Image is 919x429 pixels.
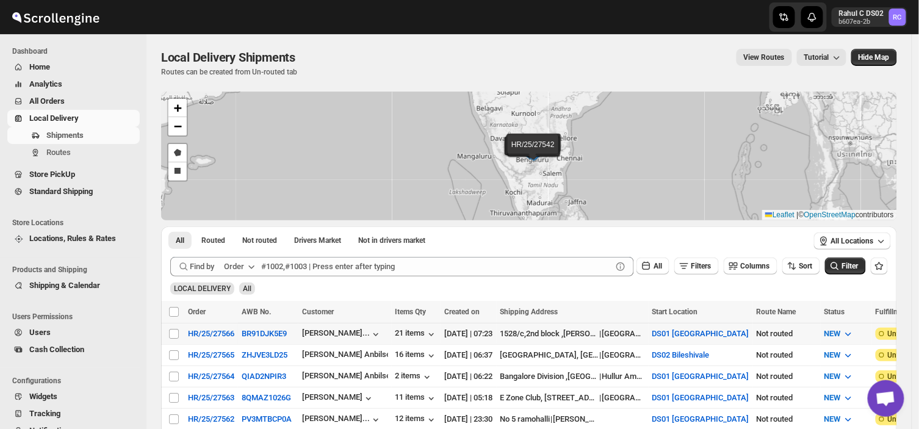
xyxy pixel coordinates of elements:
[741,262,770,270] span: Columns
[500,349,599,361] div: [GEOGRAPHIC_DATA], [GEOGRAPHIC_DATA]
[889,9,906,26] span: Rahul C DS02
[757,392,817,404] div: Not routed
[602,328,644,340] div: [GEOGRAPHIC_DATA]
[500,392,599,404] div: E Zone Club, [STREET_ADDRESS]
[691,262,712,270] span: Filters
[29,409,60,418] span: Tracking
[445,349,493,361] div: [DATE] | 06:37
[194,232,232,249] button: Routed
[287,232,348,249] button: Claimable
[757,308,796,316] span: Route Name
[724,258,777,275] button: Columns
[395,350,438,362] div: 16 items
[7,59,140,76] button: Home
[445,392,493,404] div: [DATE] | 05:18
[524,143,542,157] img: Marker
[302,350,388,362] button: [PERSON_NAME] Anbilsek...
[817,345,862,365] button: NEW
[652,329,749,338] button: DS01 [GEOGRAPHIC_DATA]
[302,328,370,337] div: [PERSON_NAME]...
[500,413,550,425] div: No 5 ramohalli
[161,50,295,65] span: Local Delivery Shipments
[174,284,231,293] span: LOCAL DELIVERY
[824,308,845,316] span: Status
[29,392,57,401] span: Widgets
[525,148,543,161] img: Marker
[188,393,234,402] button: HR/25/27563
[188,308,206,316] span: Order
[29,187,93,196] span: Standard Shipping
[817,388,862,408] button: NEW
[7,144,140,161] button: Routes
[744,52,785,62] span: View Routes
[302,350,402,359] div: [PERSON_NAME] Anbilsek...
[817,324,862,344] button: NEW
[29,234,116,243] span: Locations, Rules & Rates
[302,328,382,341] button: [PERSON_NAME]...
[242,350,287,359] button: ZHJVE3LD25
[524,144,542,157] img: Marker
[737,49,792,66] button: view route
[500,370,599,383] div: Bangalore Division ,[GEOGRAPHIC_DATA] ,[GEOGRAPHIC_DATA] ,562114
[168,232,192,249] button: All
[294,236,341,245] span: Drivers Market
[235,232,284,249] button: Unrouted
[12,376,140,386] span: Configurations
[824,393,841,402] span: NEW
[839,18,884,26] p: b607ea-2b
[893,13,902,21] text: RC
[168,162,187,181] a: Draw a rectangle
[29,96,65,106] span: All Orders
[652,308,698,316] span: Start Location
[29,170,75,179] span: Store PickUp
[652,372,749,381] button: DS01 [GEOGRAPHIC_DATA]
[190,261,214,273] span: Find by
[652,350,710,359] button: DS02 Bileshivale
[824,372,841,381] span: NEW
[839,9,884,18] p: Rahul C DS02
[224,261,244,273] div: Order
[797,211,799,219] span: |
[46,148,71,157] span: Routes
[12,46,140,56] span: Dashboard
[29,345,84,354] span: Cash Collection
[7,76,140,93] button: Analytics
[602,392,644,404] div: [GEOGRAPHIC_DATA]
[524,145,542,159] img: Marker
[302,371,388,383] button: [PERSON_NAME] Anbilsek...
[12,265,140,275] span: Products and Shipping
[824,414,841,424] span: NEW
[29,281,100,290] span: Shipping & Calendar
[395,371,433,383] button: 2 items
[602,349,644,361] div: [GEOGRAPHIC_DATA]
[176,236,184,245] span: All
[524,145,542,159] img: Marker
[7,93,140,110] button: All Orders
[445,308,480,316] span: Created on
[168,144,187,162] a: Draw a polygon
[188,329,234,338] button: HR/25/27566
[500,370,645,383] div: |
[7,277,140,294] button: Shipping & Calendar
[302,392,375,405] button: [PERSON_NAME]
[817,409,862,429] button: NEW
[7,127,140,144] button: Shipments
[804,53,829,62] span: Tutorial
[7,405,140,422] button: Tracking
[831,236,874,246] span: All Locations
[29,62,50,71] span: Home
[602,370,644,383] div: Hullur Amanikere
[876,308,910,316] span: Fulfillment
[842,262,859,270] span: Filter
[395,414,438,426] button: 12 items
[445,328,493,340] div: [DATE] | 07:23
[174,118,182,134] span: −
[161,67,300,77] p: Routes can be created from Un-routed tab
[168,99,187,117] a: Zoom in
[242,308,271,316] span: AWB No.
[500,392,645,404] div: |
